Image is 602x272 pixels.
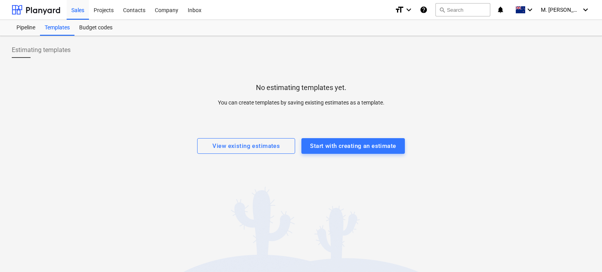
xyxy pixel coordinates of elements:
i: format_size [395,5,404,14]
a: Pipeline [12,20,40,36]
p: You can create templates by saving existing estimates as a template. [156,99,446,107]
a: Templates [40,20,74,36]
i: Knowledge base [420,5,428,14]
span: M. [PERSON_NAME] [541,7,580,13]
i: keyboard_arrow_down [581,5,590,14]
div: Start with creating an estimate [310,141,396,151]
i: keyboard_arrow_down [525,5,535,14]
i: keyboard_arrow_down [404,5,413,14]
button: View existing estimates [197,138,295,154]
i: notifications [497,5,504,14]
button: Start with creating an estimate [301,138,404,154]
button: Search [435,3,490,16]
span: Estimating templates [12,45,71,55]
p: No estimating templates yet. [256,83,346,92]
a: Budget codes [74,20,117,36]
span: search [439,7,445,13]
div: View existing estimates [212,141,280,151]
